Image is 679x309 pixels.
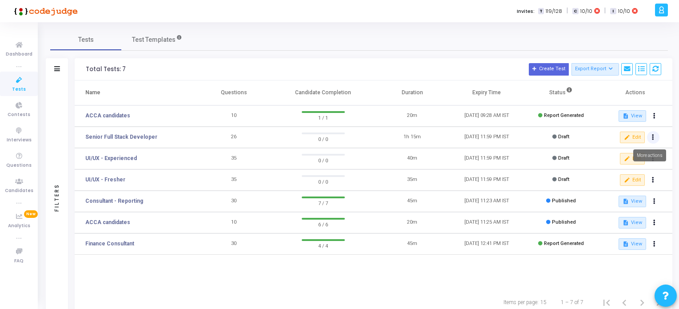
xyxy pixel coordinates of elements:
[540,298,547,306] div: 15
[14,257,24,265] span: FAQ
[197,233,271,255] td: 30
[598,80,672,105] th: Actions
[85,240,134,248] a: Finance Consultant
[7,136,32,144] span: Interviews
[450,148,524,169] td: [DATE] 11:59 PM IST
[503,298,539,306] div: Items per page:
[78,35,94,44] span: Tests
[620,132,644,143] button: Edit
[6,51,32,58] span: Dashboard
[623,220,629,226] mat-icon: description
[619,238,646,250] button: View
[604,6,606,16] span: |
[580,8,592,15] span: 10/10
[558,155,569,161] span: Draft
[623,198,629,205] mat-icon: description
[619,217,646,229] button: View
[302,134,345,143] span: 0 / 0
[517,8,535,15] label: Invites:
[8,111,30,119] span: Contests
[610,8,616,15] span: I
[375,148,449,169] td: 40m
[86,66,126,73] div: Total Tests: 7
[132,35,176,44] span: Test Templates
[302,198,345,207] span: 7 / 7
[624,134,630,140] mat-icon: edit
[552,219,576,225] span: Published
[619,110,646,122] button: View
[375,233,449,255] td: 45m
[571,63,619,76] button: Export Report
[375,127,449,148] td: 1h 15m
[561,298,583,306] div: 1 – 7 of 7
[85,112,130,120] a: ACCA candidates
[552,198,576,204] span: Published
[538,8,544,15] span: T
[544,112,584,118] span: Report Generated
[567,6,568,16] span: |
[85,218,130,226] a: ACCA candidates
[5,187,33,195] span: Candidates
[75,80,197,105] th: Name
[271,80,375,105] th: Candidate Completion
[24,210,38,218] span: New
[633,149,666,161] div: More actions
[546,8,562,15] span: 119/128
[85,197,143,205] a: Consultant - Reporting
[375,191,449,212] td: 45m
[524,80,598,105] th: Status
[558,134,569,140] span: Draft
[375,105,449,127] td: 20m
[12,86,26,93] span: Tests
[8,222,30,230] span: Analytics
[53,148,61,246] div: Filters
[197,105,271,127] td: 10
[197,148,271,169] td: 35
[197,212,271,233] td: 10
[197,80,271,105] th: Questions
[302,113,345,122] span: 1 / 1
[6,162,32,169] span: Questions
[623,113,629,119] mat-icon: description
[450,80,524,105] th: Expiry Time
[85,154,137,162] a: UI/UX - Experienced
[450,191,524,212] td: [DATE] 11:23 AM IST
[619,196,646,207] button: View
[450,169,524,191] td: [DATE] 11:59 PM IST
[375,212,449,233] td: 20m
[450,127,524,148] td: [DATE] 11:59 PM IST
[558,177,569,182] span: Draft
[624,177,630,183] mat-icon: edit
[450,212,524,233] td: [DATE] 11:25 AM IST
[302,177,345,186] span: 0 / 0
[375,80,449,105] th: Duration
[450,233,524,255] td: [DATE] 12:41 PM IST
[620,174,644,186] button: Edit
[624,156,630,162] mat-icon: edit
[11,2,78,20] img: logo
[197,169,271,191] td: 35
[197,191,271,212] td: 30
[302,156,345,165] span: 0 / 0
[85,176,125,184] a: UI/UX - Fresher
[375,169,449,191] td: 35m
[302,220,345,229] span: 6 / 6
[302,241,345,250] span: 4 / 4
[620,153,644,165] button: Edit
[544,241,584,246] span: Report Generated
[623,241,629,247] mat-icon: description
[197,127,271,148] td: 26
[85,133,157,141] a: Senior Full Stack Developer
[618,8,630,15] span: 10/10
[572,8,578,15] span: C
[529,63,569,76] button: Create Test
[450,105,524,127] td: [DATE] 09:28 AM IST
